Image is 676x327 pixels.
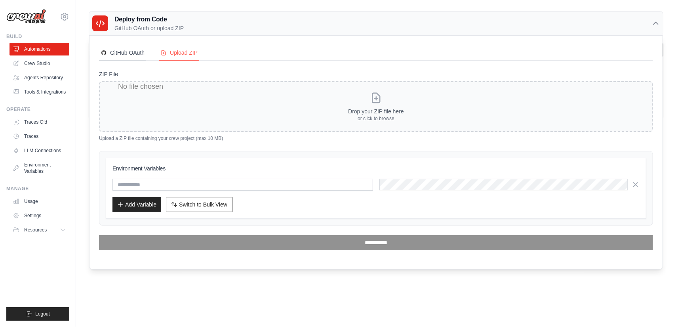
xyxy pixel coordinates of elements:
span: Switch to Bulk View [179,201,227,208]
a: LLM Connections [10,144,69,157]
h3: Deploy from Code [114,15,184,24]
button: Add Variable [112,197,161,212]
a: Usage [10,195,69,208]
span: Resources [24,227,47,233]
button: Resources [10,224,69,236]
img: Logo [6,9,46,24]
th: Crew [89,71,197,87]
a: Agents Repository [10,71,69,84]
h3: Environment Variables [112,164,640,172]
button: Upload ZIP [159,46,199,61]
div: Manage [6,185,69,192]
p: Upload a ZIP file containing your crew project (max 10 MB) [99,135,653,142]
a: Settings [10,209,69,222]
button: GitHubGitHub OAuth [99,46,146,61]
button: Logout [6,307,69,321]
img: GitHub [101,50,107,56]
p: Manage and monitor your active crew automations from this dashboard. [89,54,265,61]
nav: Deployment Source [99,46,653,61]
a: Tools & Integrations [10,86,69,98]
p: GitHub OAuth or upload ZIP [114,24,184,32]
a: Environment Variables [10,159,69,178]
span: Logout [35,311,50,317]
div: Build [6,33,69,40]
a: Traces [10,130,69,143]
h2: Automations Live [89,42,265,54]
div: Operate [6,106,69,113]
button: Switch to Bulk View [166,197,232,212]
a: Automations [10,43,69,55]
a: Crew Studio [10,57,69,70]
a: Traces Old [10,116,69,128]
div: Upload ZIP [160,49,198,57]
label: ZIP File [99,70,653,78]
div: GitHub OAuth [101,49,145,57]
